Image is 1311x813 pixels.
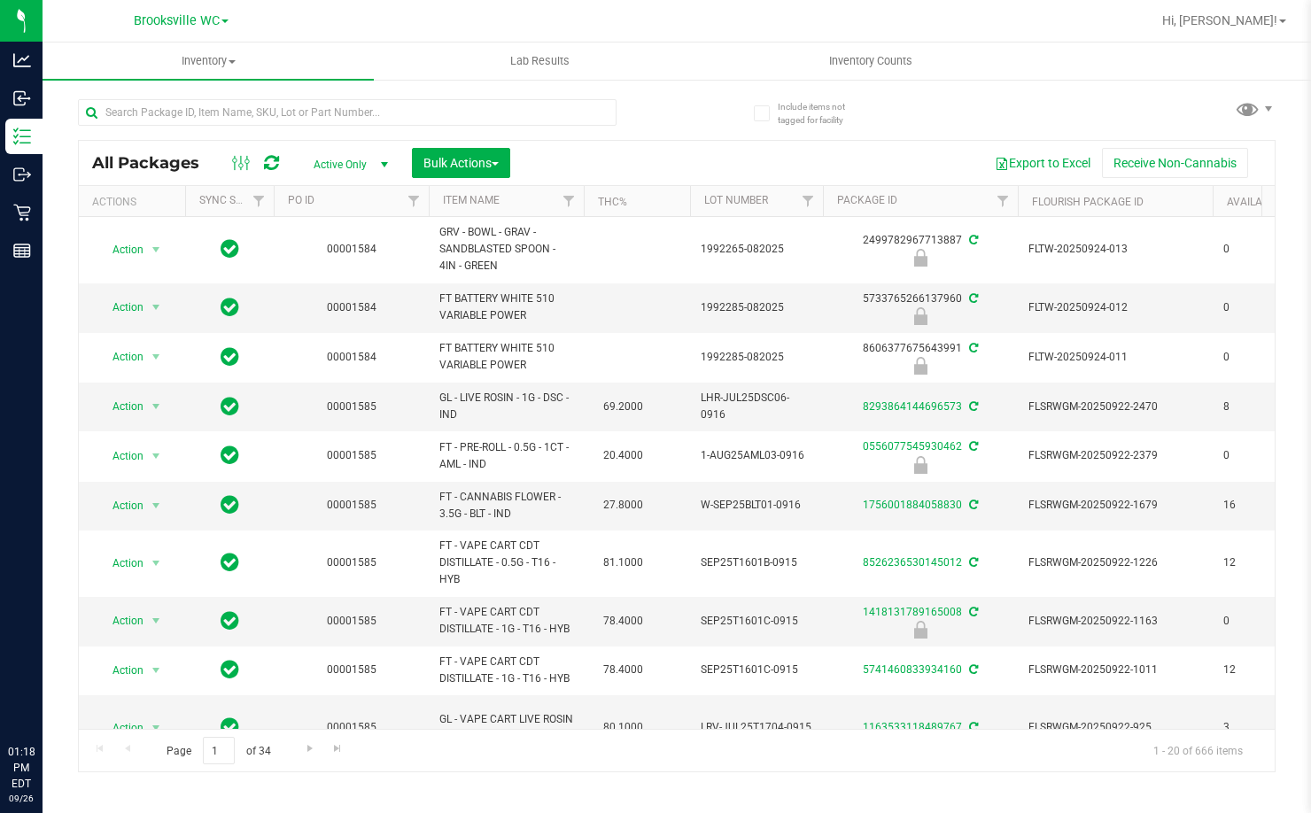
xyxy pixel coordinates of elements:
[1223,299,1291,316] span: 0
[221,443,239,468] span: In Sync
[145,295,167,320] span: select
[594,492,652,518] span: 27.8000
[966,400,978,413] span: Sync from Compliance System
[820,621,1020,639] div: Newly Received
[863,499,962,511] a: 1756001884058830
[288,194,314,206] a: PO ID
[134,13,220,28] span: Brooksville WC
[966,663,978,676] span: Sync from Compliance System
[145,237,167,262] span: select
[594,608,652,634] span: 78.4000
[244,186,274,216] a: Filter
[989,186,1018,216] a: Filter
[92,196,178,208] div: Actions
[145,394,167,419] span: select
[439,290,573,324] span: FT BATTERY WHITE 510 VARIABLE POWER
[439,711,573,745] span: GL - VAPE CART LIVE ROSIN - 0.5G - T17 - HYB
[439,538,573,589] span: FT - VAPE CART CDT DISTILLATE - 0.5G - T16 - HYB
[13,204,31,221] inline-svg: Retail
[327,449,376,461] a: 00001585
[863,400,962,413] a: 8293864144696573
[1162,13,1277,27] span: Hi, [PERSON_NAME]!
[13,89,31,107] inline-svg: Inbound
[423,156,499,170] span: Bulk Actions
[1223,497,1291,514] span: 16
[1028,613,1202,630] span: FLSRWGM-20250922-1163
[18,671,71,724] iframe: Resource center
[221,608,239,633] span: In Sync
[145,493,167,518] span: select
[966,234,978,246] span: Sync from Compliance System
[145,658,167,683] span: select
[701,299,812,316] span: 1992285-082025
[1223,349,1291,366] span: 0
[701,241,812,258] span: 1992265-082025
[145,345,167,369] span: select
[400,186,429,216] a: Filter
[145,608,167,633] span: select
[43,43,374,80] a: Inventory
[1028,447,1202,464] span: FLSRWGM-20250922-2379
[97,716,144,740] span: Action
[13,128,31,145] inline-svg: Inventory
[327,301,376,314] a: 00001584
[97,658,144,683] span: Action
[97,551,144,576] span: Action
[1028,662,1202,678] span: FLSRWGM-20250922-1011
[327,556,376,569] a: 00001585
[327,663,376,676] a: 00001585
[1102,148,1248,178] button: Receive Non-Cannabis
[966,606,978,618] span: Sync from Compliance System
[820,232,1020,267] div: 2499782967713887
[966,440,978,453] span: Sync from Compliance System
[555,186,584,216] a: Filter
[325,737,351,761] a: Go to the last page
[439,654,573,687] span: FT - VAPE CART CDT DISTILLATE - 1G - T16 - HYB
[820,340,1020,375] div: 8606377675643991
[1028,241,1202,258] span: FLTW-20250924-013
[221,345,239,369] span: In Sync
[1223,662,1291,678] span: 12
[13,166,31,183] inline-svg: Outbound
[412,148,510,178] button: Bulk Actions
[966,556,978,569] span: Sync from Compliance System
[701,349,812,366] span: 1992285-082025
[794,186,823,216] a: Filter
[594,443,652,468] span: 20.4000
[92,153,217,173] span: All Packages
[863,440,962,453] a: 0556077545930462
[327,243,376,255] a: 00001584
[983,148,1102,178] button: Export to Excel
[701,447,812,464] span: 1-AUG25AML03-0916
[439,489,573,523] span: FT - CANNABIS FLOWER - 3.5G - BLT - IND
[1223,613,1291,630] span: 0
[820,290,1020,325] div: 5733765266137960
[443,194,500,206] a: Item Name
[1223,719,1291,736] span: 3
[439,604,573,638] span: FT - VAPE CART CDT DISTILLATE - 1G - T16 - HYB
[1028,497,1202,514] span: FLSRWGM-20250922-1679
[1028,349,1202,366] span: FLTW-20250924-011
[151,737,285,764] span: Page of 34
[1223,554,1291,571] span: 12
[863,556,962,569] a: 8526236530145012
[701,497,812,514] span: W-SEP25BLT01-0916
[297,737,322,761] a: Go to the next page
[327,499,376,511] a: 00001585
[43,53,374,69] span: Inventory
[221,715,239,739] span: In Sync
[704,194,768,206] a: Lot Number
[701,613,812,630] span: SEP25T1601C-0915
[78,99,617,126] input: Search Package ID, Item Name, SKU, Lot or Part Number...
[594,715,652,740] span: 80.1000
[594,657,652,683] span: 78.4000
[863,606,962,618] a: 1418131789165008
[701,662,812,678] span: SEP25T1601C-0915
[221,657,239,682] span: In Sync
[966,499,978,511] span: Sync from Compliance System
[1028,299,1202,316] span: FLTW-20250924-012
[820,456,1020,474] div: Newly Received
[145,716,167,740] span: select
[1223,399,1291,415] span: 8
[221,295,239,320] span: In Sync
